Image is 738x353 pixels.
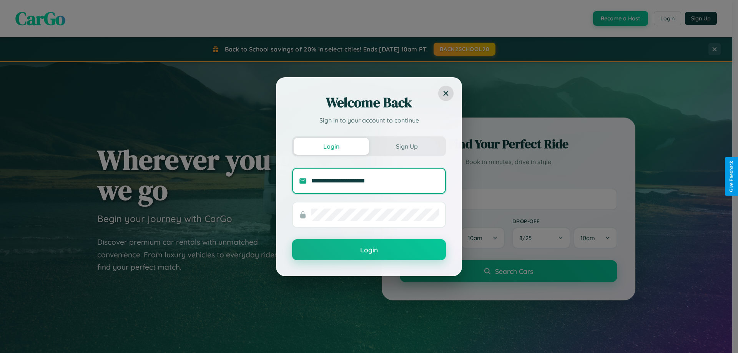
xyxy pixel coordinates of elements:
[729,161,734,192] div: Give Feedback
[292,239,446,260] button: Login
[292,93,446,112] h2: Welcome Back
[369,138,444,155] button: Sign Up
[294,138,369,155] button: Login
[292,116,446,125] p: Sign in to your account to continue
